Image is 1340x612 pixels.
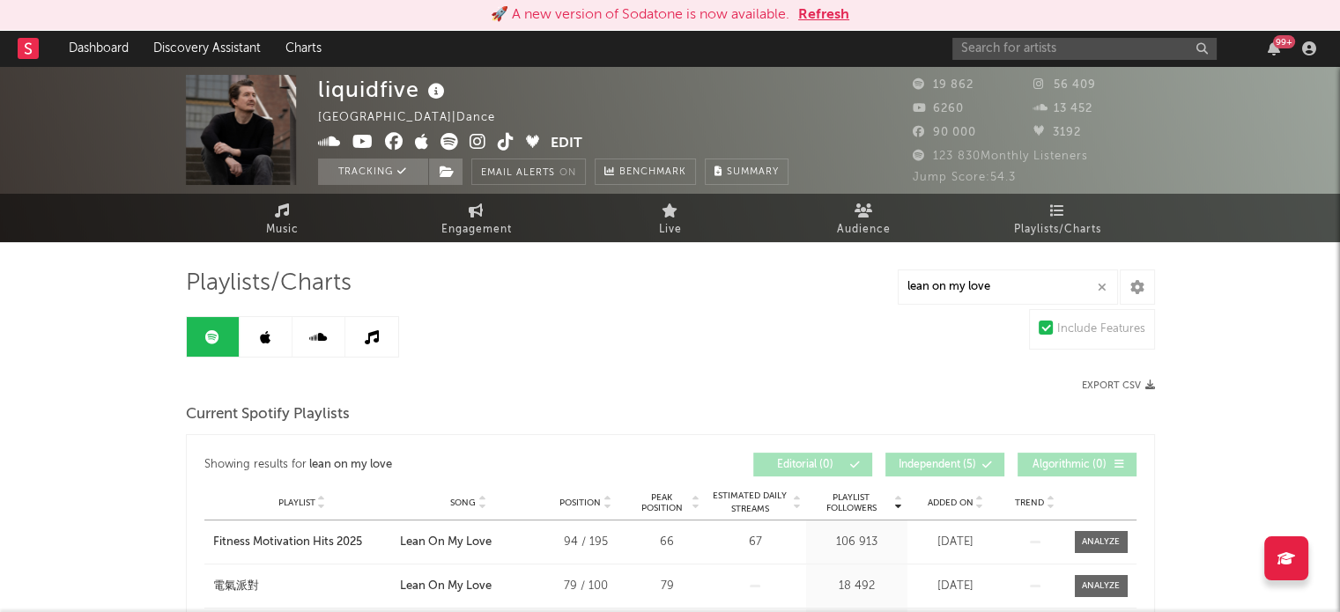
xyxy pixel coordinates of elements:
[913,172,1016,183] span: Jump Score: 54.3
[885,453,1004,476] button: Independent(5)
[441,219,512,240] span: Engagement
[273,31,334,66] a: Charts
[318,75,449,104] div: liquidfive
[595,159,696,185] a: Benchmark
[913,127,976,138] span: 90 000
[450,498,476,508] span: Song
[634,578,700,595] div: 79
[765,460,846,470] span: Editorial ( 0 )
[551,133,582,155] button: Edit
[213,578,259,595] div: 電氣派對
[574,194,767,242] a: Live
[400,534,492,551] div: Lean On My Love
[753,453,872,476] button: Editorial(0)
[213,534,362,551] div: Fitness Motivation Hits 2025
[1033,127,1081,138] span: 3192
[266,219,299,240] span: Music
[912,534,1000,551] div: [DATE]
[186,273,352,294] span: Playlists/Charts
[1268,41,1280,55] button: 99+
[1273,35,1295,48] div: 99 +
[619,162,686,183] span: Benchmark
[837,219,891,240] span: Audience
[811,534,903,551] div: 106 913
[897,460,978,470] span: Independent ( 5 )
[898,269,1118,305] input: Search Playlists/Charts
[1082,380,1155,391] button: Export CSV
[811,492,892,513] span: Playlist Followers
[952,38,1217,60] input: Search for artists
[491,4,789,26] div: 🚀 A new version of Sodatone is now available.
[278,498,315,508] span: Playlist
[318,107,515,129] div: [GEOGRAPHIC_DATA] | Dance
[1018,453,1136,476] button: Algorithmic(0)
[471,159,586,185] button: Email AlertsOn
[546,534,626,551] div: 94 / 195
[1057,319,1145,340] div: Include Features
[400,578,492,595] div: Lean On My Love
[141,31,273,66] a: Discovery Assistant
[559,498,601,508] span: Position
[380,194,574,242] a: Engagement
[56,31,141,66] a: Dashboard
[811,578,903,595] div: 18 492
[798,4,849,26] button: Refresh
[1014,219,1101,240] span: Playlists/Charts
[204,453,670,476] div: Showing results for
[634,492,690,513] span: Peak Position
[213,578,391,595] a: 電氣派對
[705,159,788,185] button: Summary
[1033,103,1092,114] span: 13 452
[659,219,682,240] span: Live
[186,194,380,242] a: Music
[318,159,428,185] button: Tracking
[309,454,392,476] div: lean on my love
[913,151,1088,162] span: 123 830 Monthly Listeners
[213,534,391,551] a: Fitness Motivation Hits 2025
[709,534,802,551] div: 67
[727,167,779,177] span: Summary
[961,194,1155,242] a: Playlists/Charts
[634,534,700,551] div: 66
[928,498,974,508] span: Added On
[709,490,791,516] span: Estimated Daily Streams
[546,578,626,595] div: 79 / 100
[1029,460,1110,470] span: Algorithmic ( 0 )
[912,578,1000,595] div: [DATE]
[559,168,576,178] em: On
[1033,79,1096,91] span: 56 409
[913,103,964,114] span: 6260
[186,404,350,425] span: Current Spotify Playlists
[767,194,961,242] a: Audience
[913,79,974,91] span: 19 862
[1015,498,1044,508] span: Trend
